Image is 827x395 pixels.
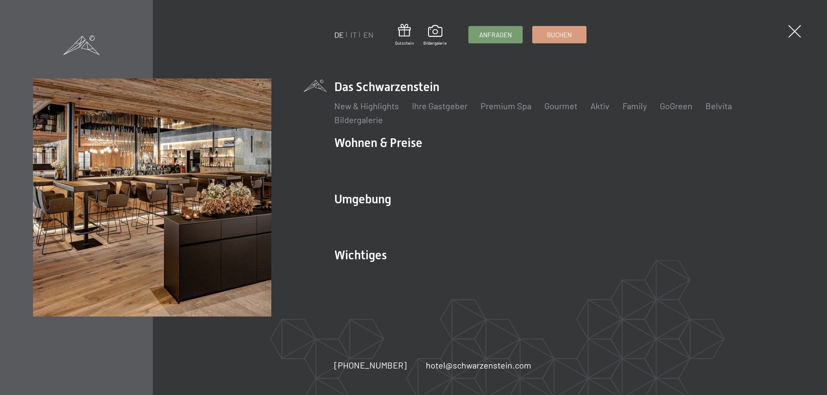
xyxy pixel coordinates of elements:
span: Anfragen [479,30,512,39]
a: Gutschein [395,24,414,46]
a: Aktiv [590,101,610,111]
a: Ihre Gastgeber [412,101,468,111]
a: GoGreen [660,101,692,111]
a: Family [623,101,647,111]
span: [PHONE_NUMBER] [334,360,407,370]
a: Anfragen [469,26,522,43]
a: Bildergalerie [334,114,383,125]
img: Wellnesshotel Südtirol SCHWARZENSTEIN - Wellnessurlaub in den Alpen [33,78,271,317]
a: DE [334,30,344,39]
span: Buchen [547,30,572,39]
a: Buchen [533,26,586,43]
a: hotel@schwarzenstein.com [426,359,531,371]
span: Gutschein [395,40,414,46]
a: Bildergalerie [423,25,447,46]
a: IT [350,30,357,39]
a: New & Highlights [334,101,399,111]
a: Premium Spa [481,101,531,111]
a: EN [363,30,373,39]
span: Bildergalerie [423,40,447,46]
a: [PHONE_NUMBER] [334,359,407,371]
a: Gourmet [544,101,577,111]
a: Belvita [705,101,732,111]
